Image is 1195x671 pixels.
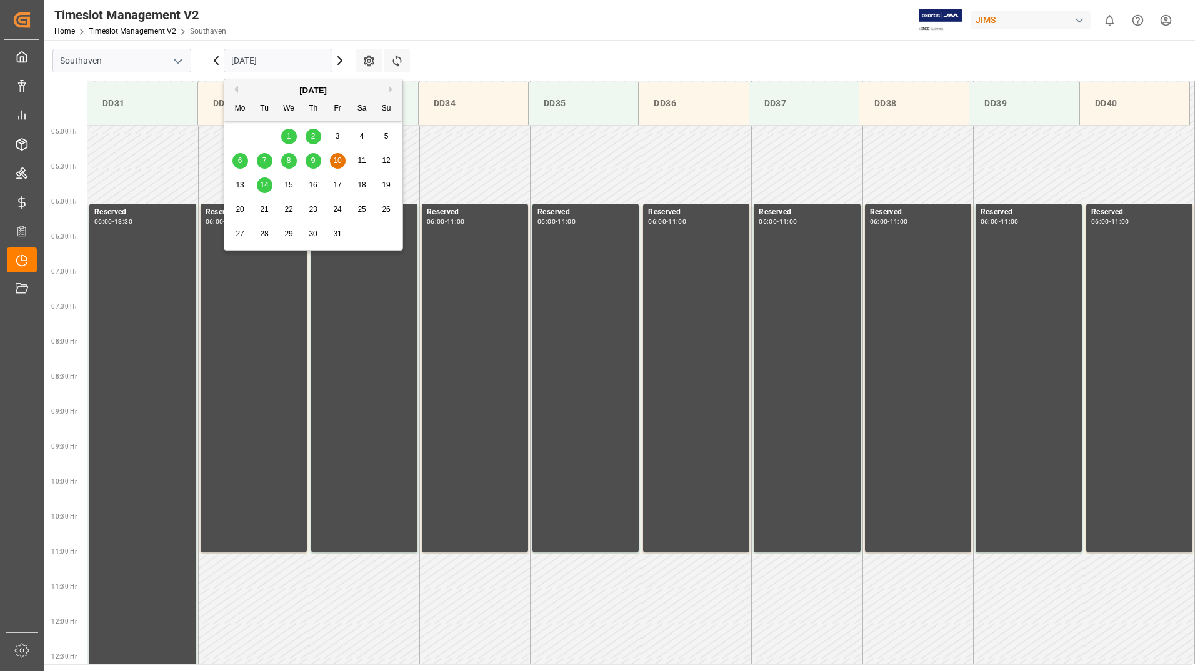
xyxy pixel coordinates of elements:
[360,132,364,141] span: 4
[382,205,390,214] span: 26
[281,153,297,169] div: Choose Wednesday, October 8th, 2025
[51,268,77,275] span: 07:00 Hr
[919,9,962,31] img: Exertis%20JAM%20-%20Email%20Logo.jpg_1722504956.jpg
[54,6,226,24] div: Timeslot Management V2
[284,181,292,189] span: 15
[759,219,777,224] div: 06:00
[284,229,292,238] span: 29
[447,219,465,224] div: 11:00
[779,219,797,224] div: 11:00
[336,132,340,141] span: 3
[232,226,248,242] div: Choose Monday, October 27th, 2025
[309,205,317,214] span: 23
[981,206,1077,219] div: Reserved
[306,129,321,144] div: Choose Thursday, October 2nd, 2025
[354,202,370,217] div: Choose Saturday, October 25th, 2025
[51,478,77,485] span: 10:00 Hr
[354,177,370,193] div: Choose Saturday, October 18th, 2025
[330,101,346,117] div: Fr
[232,177,248,193] div: Choose Monday, October 13th, 2025
[306,101,321,117] div: Th
[537,219,556,224] div: 06:00
[281,101,297,117] div: We
[379,177,394,193] div: Choose Sunday, October 19th, 2025
[89,27,176,36] a: Timeslot Management V2
[238,156,242,165] span: 6
[1090,92,1179,115] div: DD40
[309,229,317,238] span: 30
[51,338,77,345] span: 08:00 Hr
[232,101,248,117] div: Mo
[51,618,77,625] span: 12:00 Hr
[389,86,396,93] button: Next Month
[330,226,346,242] div: Choose Friday, October 31st, 2025
[777,219,779,224] div: -
[306,226,321,242] div: Choose Thursday, October 30th, 2025
[354,101,370,117] div: Sa
[236,205,244,214] span: 20
[379,101,394,117] div: Su
[333,229,341,238] span: 31
[51,653,77,660] span: 12:30 Hr
[648,206,744,219] div: Reserved
[311,156,316,165] span: 9
[429,92,518,115] div: DD34
[257,202,272,217] div: Choose Tuesday, October 21st, 2025
[354,129,370,144] div: Choose Saturday, October 4th, 2025
[112,219,114,224] div: -
[309,181,317,189] span: 16
[236,229,244,238] span: 27
[206,219,224,224] div: 06:00
[379,129,394,144] div: Choose Sunday, October 5th, 2025
[232,153,248,169] div: Choose Monday, October 6th, 2025
[287,132,291,141] span: 1
[330,129,346,144] div: Choose Friday, October 3rd, 2025
[666,219,668,224] div: -
[51,583,77,590] span: 11:30 Hr
[971,8,1096,32] button: JIMS
[51,443,77,450] span: 09:30 Hr
[333,205,341,214] span: 24
[537,206,634,219] div: Reserved
[94,219,112,224] div: 06:00
[51,198,77,205] span: 06:00 Hr
[54,27,75,36] a: Home
[890,219,908,224] div: 11:00
[1096,6,1124,34] button: show 0 new notifications
[281,202,297,217] div: Choose Wednesday, October 22nd, 2025
[357,181,366,189] span: 18
[357,205,366,214] span: 25
[870,206,966,219] div: Reserved
[51,128,77,135] span: 05:00 Hr
[649,92,738,115] div: DD36
[357,156,366,165] span: 11
[52,49,191,72] input: Type to search/select
[311,132,316,141] span: 2
[51,373,77,380] span: 08:30 Hr
[427,219,445,224] div: 06:00
[445,219,447,224] div: -
[257,226,272,242] div: Choose Tuesday, October 28th, 2025
[379,202,394,217] div: Choose Sunday, October 26th, 2025
[260,205,268,214] span: 21
[262,156,267,165] span: 7
[231,86,238,93] button: Previous Month
[999,219,1001,224] div: -
[51,513,77,520] span: 10:30 Hr
[97,92,187,115] div: DD31
[260,229,268,238] span: 28
[330,153,346,169] div: Choose Friday, October 10th, 2025
[232,202,248,217] div: Choose Monday, October 20th, 2025
[281,226,297,242] div: Choose Wednesday, October 29th, 2025
[668,219,686,224] div: 11:00
[427,206,523,219] div: Reserved
[887,219,889,224] div: -
[382,156,390,165] span: 12
[51,303,77,310] span: 07:30 Hr
[257,177,272,193] div: Choose Tuesday, October 14th, 2025
[306,177,321,193] div: Choose Thursday, October 16th, 2025
[281,177,297,193] div: Choose Wednesday, October 15th, 2025
[330,202,346,217] div: Choose Friday, October 24th, 2025
[287,156,291,165] span: 8
[114,219,132,224] div: 13:30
